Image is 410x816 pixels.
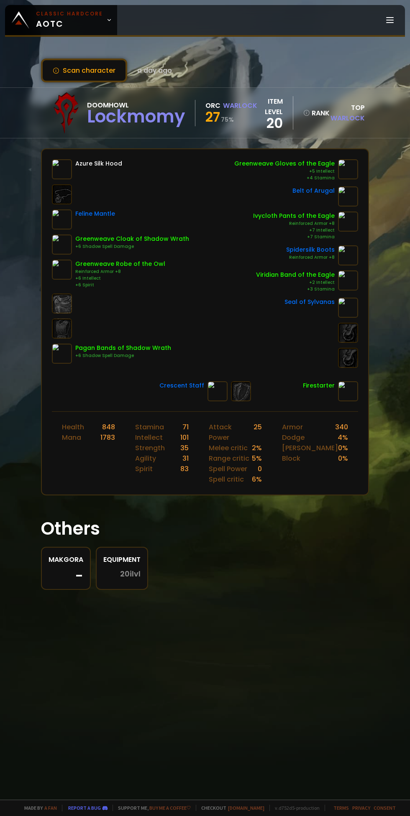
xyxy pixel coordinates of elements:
div: +5 Intellect [234,168,335,175]
a: Equipment20ilvl [96,547,148,590]
div: Doomhowl [87,100,185,110]
div: +6 Shadow Spell Damage [75,352,171,359]
a: Consent [374,805,396,811]
div: - [49,570,83,582]
span: AOTC [36,10,103,30]
div: Stamina [135,422,164,432]
div: Spidersilk Boots [286,245,335,254]
div: Equipment [103,554,141,565]
div: Strength [135,443,165,453]
div: Firestarter [303,381,335,390]
div: Greenweave Cloak of Shadow Wrath [75,235,189,243]
div: Seal of Sylvanas [284,298,335,306]
a: Classic HardcoreAOTC [5,5,117,35]
img: item-7048 [52,159,72,179]
div: 35 [180,443,189,453]
div: Greenweave Gloves of the Eagle [234,159,335,168]
div: Azure Silk Hood [75,159,122,168]
div: 0 % [338,443,348,453]
div: Mana [62,432,81,443]
div: Viridian Band of the Eagle [256,270,335,279]
span: 20 ilvl [120,570,141,578]
span: Warlock [331,113,365,123]
div: +6 Shadow Spell Damage [75,243,189,250]
img: item-9797 [338,212,358,232]
a: Privacy [352,805,370,811]
span: a day ago [137,65,172,76]
span: Support me, [113,805,191,811]
div: +6 Spirit [75,282,165,288]
div: Spirit [135,464,153,474]
div: 5 % [252,453,262,464]
a: Terms [333,805,349,811]
div: 4 % [338,432,348,443]
div: Agility [135,453,156,464]
div: 20 [257,117,283,130]
a: Buy me a coffee [149,805,191,811]
img: item-6392 [338,186,358,207]
img: item-9771 [338,159,358,179]
div: Intellect [135,432,163,443]
span: v. d752d5 - production [269,805,320,811]
a: Makgora- [41,547,91,590]
img: item-9770 [52,235,72,255]
div: Lockmomy [87,110,185,123]
img: item-6414 [338,298,358,318]
div: +7 Stamina [253,234,335,240]
div: Belt of Arugal [292,186,335,195]
div: [PERSON_NAME] [282,443,338,453]
div: Dodge [282,432,305,443]
div: rank [303,108,323,118]
span: 27 [205,107,220,126]
div: +7 Intellect [253,227,335,234]
small: 75 % [221,115,234,124]
div: Ivycloth Pants of the Eagle [253,212,335,220]
img: item-11982 [338,270,358,291]
div: item level [257,96,283,117]
div: Armor [282,422,303,432]
button: Scan character [41,59,127,82]
div: +4 Stamina [234,175,335,181]
div: Makgora [49,554,83,565]
div: 101 [180,432,189,443]
h1: Others [41,515,369,542]
a: Report a bug [68,805,101,811]
img: item-8184 [338,381,358,401]
div: 0 % [338,453,348,464]
img: item-3748 [52,209,72,229]
div: Melee critic [209,443,248,453]
div: 1783 [100,432,115,443]
div: 31 [182,453,189,464]
div: 2 % [252,443,262,453]
img: item-4320 [338,245,358,265]
div: +2 Intellect [256,279,335,286]
img: item-9773 [52,260,72,280]
img: item-6505 [208,381,228,401]
span: Checkout [196,805,264,811]
div: Top [328,102,365,123]
div: Orc [205,100,220,111]
div: Health [62,422,84,432]
div: 83 [180,464,189,474]
div: 71 [182,422,189,432]
div: Greenweave Robe of the Owl [75,260,165,268]
small: Classic Hardcore [36,10,103,18]
div: 0 [258,464,262,474]
div: 848 [102,422,115,432]
div: Spell Power [209,464,247,474]
div: 25 [254,422,262,443]
div: Attack Power [209,422,254,443]
div: Reinforced Armor +8 [75,268,165,275]
div: Spell critic [209,474,244,484]
div: Feline Mantle [75,209,115,218]
div: Reinforced Armor +8 [286,254,335,261]
div: Pagan Bands of Shadow Wrath [75,344,171,352]
div: Block [282,453,300,464]
div: +6 Intellect [75,275,165,282]
div: Reinforced Armor +8 [253,220,335,227]
div: Warlock [223,100,257,111]
div: 340 [335,422,348,432]
div: Crescent Staff [159,381,204,390]
span: Made by [19,805,57,811]
div: 6 % [252,474,262,484]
